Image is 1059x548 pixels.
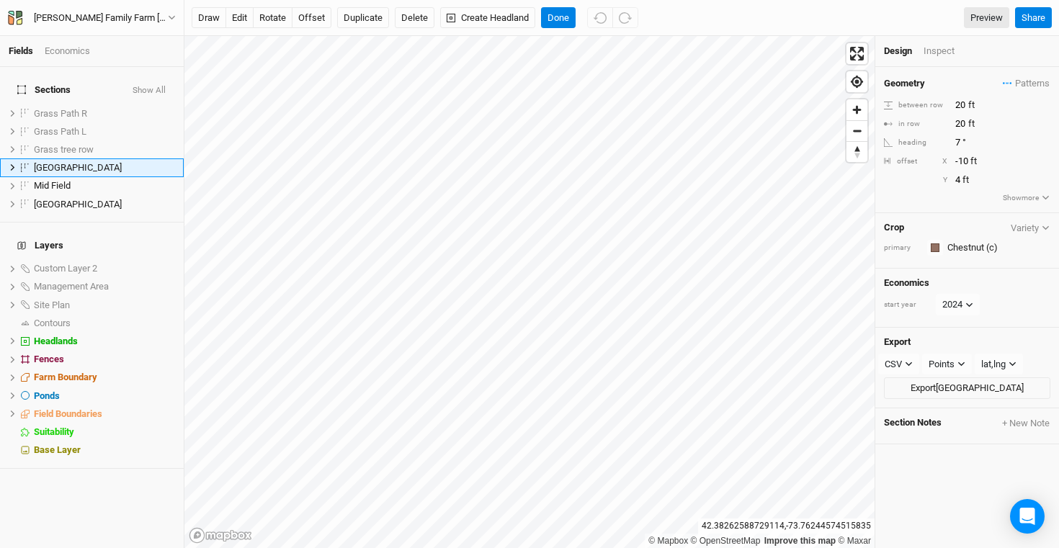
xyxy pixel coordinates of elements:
div: Site Plan [34,300,175,311]
button: Undo (^z) [587,7,613,29]
span: Site Plan [34,300,70,310]
button: Zoom out [846,120,867,141]
div: in row [884,119,947,130]
button: Create Headland [440,7,535,29]
div: Grass Path L [34,126,175,138]
div: Contours [34,318,175,329]
button: Points [922,354,972,375]
div: Lower Field [34,162,175,174]
button: Done [541,7,576,29]
button: Duplicate [337,7,389,29]
button: Export[GEOGRAPHIC_DATA] [884,377,1050,399]
span: Patterns [1003,76,1050,91]
div: Management Area [34,281,175,292]
div: Farm Boundary [34,372,175,383]
span: Grass Path L [34,126,86,137]
a: Fields [9,45,33,56]
span: Farm Boundary [34,372,97,382]
div: Grass tree row [34,144,175,156]
div: Points [929,357,955,372]
button: Find my location [846,71,867,92]
span: Custom Layer 2 [34,263,97,274]
h4: Geometry [884,78,925,89]
button: Showmore [1002,192,1050,205]
div: offset [897,156,917,167]
a: Mapbox [648,536,688,546]
button: Reset bearing to north [846,141,867,162]
span: Management Area [34,281,109,292]
button: Show All [132,86,166,96]
span: Mid Field [34,180,71,191]
div: Custom Layer 2 [34,263,175,274]
button: Zoom in [846,99,867,120]
button: lat,lng [975,354,1023,375]
h4: Economics [884,277,1050,289]
span: Contours [34,318,71,328]
span: Reset bearing to north [846,142,867,162]
button: CSV [878,354,919,375]
button: Enter fullscreen [846,43,867,64]
span: Grass tree row [34,144,94,155]
h4: Export [884,336,1050,348]
div: Y [897,175,947,186]
span: Field Boundaries [34,408,102,419]
span: Suitability [34,426,74,437]
span: Base Layer [34,444,81,455]
span: Fences [34,354,64,364]
div: Base Layer [34,444,175,456]
div: [PERSON_NAME] Family Farm [PERSON_NAME] GPS Befco & Drill (ACTIVE) [34,11,168,25]
div: Design [884,45,912,58]
a: OpenStreetMap [691,536,761,546]
span: Zoom out [846,121,867,141]
div: 42.38262588729114 , -73.76244574515835 [698,518,875,534]
button: rotate [253,7,292,29]
div: heading [884,138,947,148]
div: CSV [885,357,902,372]
button: edit [225,7,254,29]
a: Improve this map [764,536,836,546]
span: [GEOGRAPHIC_DATA] [34,199,122,210]
div: Ponds [34,390,175,402]
div: Inspect [924,45,975,58]
span: Headlands [34,336,78,346]
div: Headlands [34,336,175,347]
div: Rudolph Family Farm Bob GPS Befco & Drill (ACTIVE) [34,11,168,25]
a: Preview [964,7,1009,29]
div: X [942,156,947,167]
div: Open Intercom Messenger [1010,499,1045,534]
canvas: Map [184,36,875,548]
div: Grass Path R [34,108,175,120]
a: Maxar [838,536,871,546]
button: Delete [395,7,434,29]
span: Grass Path R [34,108,87,119]
span: Sections [17,84,71,96]
button: 2024 [936,294,980,315]
button: Patterns [1002,76,1050,91]
button: draw [192,7,226,29]
div: Economics [45,45,90,58]
button: Share [1015,7,1052,29]
button: Redo (^Z) [612,7,638,29]
a: Mapbox logo [189,527,252,544]
div: Mid Field [34,180,175,192]
div: primary [884,243,920,253]
div: Fences [34,354,175,365]
div: between row [884,100,947,111]
button: Variety [1010,223,1050,233]
span: Ponds [34,390,60,401]
div: Upper Field [34,199,175,210]
span: [GEOGRAPHIC_DATA] [34,162,122,173]
div: Suitability [34,426,175,438]
h4: Crop [884,222,904,233]
button: [PERSON_NAME] Family Farm [PERSON_NAME] GPS Befco & Drill (ACTIVE) [7,10,176,26]
h4: Layers [9,231,175,260]
input: Chestnut (c) [943,239,1050,256]
div: Field Boundaries [34,408,175,420]
span: Section Notes [884,417,942,430]
div: start year [884,300,934,310]
div: lat,lng [981,357,1006,372]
